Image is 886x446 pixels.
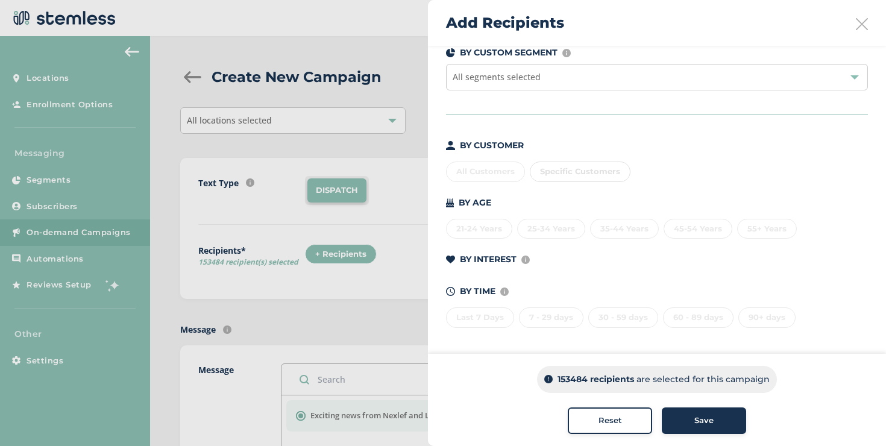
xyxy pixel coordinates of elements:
img: icon-time-dark-e6b1183b.svg [446,287,455,296]
span: Reset [599,415,622,427]
img: icon-person-dark-ced50e5f.svg [446,141,455,150]
p: BY CUSTOM SEGMENT [460,46,558,59]
p: BY AGE [459,196,491,209]
img: icon-info-236977d2.svg [500,287,509,296]
p: BY INTEREST [460,253,517,266]
p: 153484 recipients [558,373,634,386]
img: icon-heart-dark-29e6356f.svg [446,256,455,264]
button: Reset [568,407,652,434]
img: icon-segments-dark-074adb27.svg [446,48,455,57]
img: icon-cake-93b2a7b5.svg [446,198,454,207]
p: are selected for this campaign [636,373,770,386]
img: icon-info-dark-48f6c5f3.svg [544,375,553,384]
h2: Add Recipients [446,12,564,34]
img: icon-info-236977d2.svg [521,256,530,264]
img: icon-info-236977d2.svg [562,49,571,57]
span: Save [694,415,714,427]
p: BY CUSTOMER [460,139,524,152]
p: BY TIME [460,285,495,298]
iframe: Chat Widget [826,388,886,446]
button: Save [662,407,746,434]
span: All segments selected [453,71,541,83]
